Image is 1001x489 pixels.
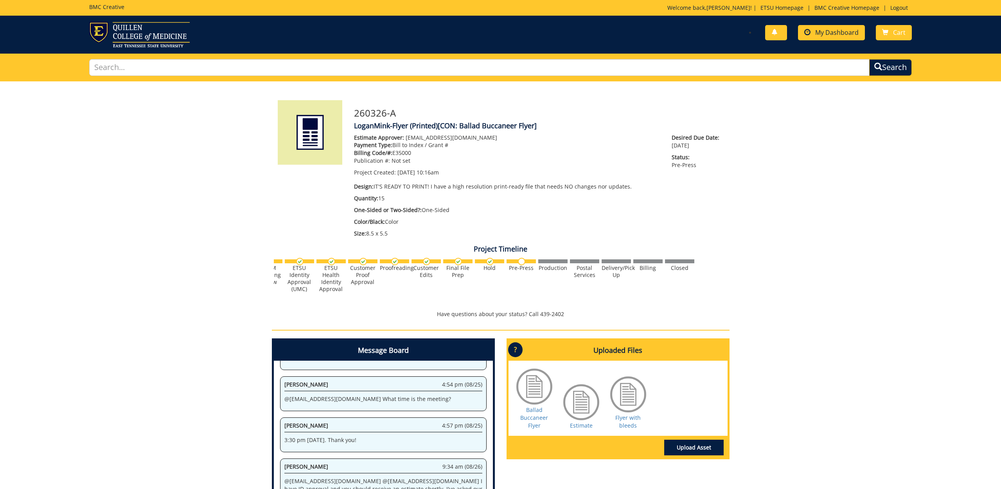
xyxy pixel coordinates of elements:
[284,381,328,388] span: [PERSON_NAME]
[354,183,660,191] p: IT'S READY TO PRINT! I have a high resolution print-ready file that needs NO changes nor updates.
[455,258,462,265] img: checkmark
[89,59,870,76] input: Search...
[348,264,377,286] div: Customer Proof Approval
[354,230,366,237] span: Size:
[354,134,660,142] p: [EMAIL_ADDRESS][DOMAIN_NAME]
[354,157,390,164] span: Publication #:
[354,218,385,225] span: Color/Black:
[359,258,367,265] img: checkmark
[633,264,663,271] div: Billing
[354,194,378,202] span: Quantity:
[391,258,399,265] img: checkmark
[664,440,724,455] a: Upload Asset
[89,22,190,47] img: ETSU logo
[798,25,865,40] a: My Dashboard
[486,258,494,265] img: checkmark
[354,206,660,214] p: One-Sided
[893,28,906,37] span: Cart
[316,264,346,293] div: ETSU Health Identity Approval
[706,4,750,11] a: [PERSON_NAME]
[354,230,660,237] p: 8.5 x 5.5
[538,264,568,271] div: Production
[815,28,859,37] span: My Dashboard
[876,25,912,40] a: Cart
[274,340,493,361] h4: Message Board
[442,463,482,471] span: 9:34 am (08/26)
[397,169,439,176] span: [DATE] 10:16am
[672,153,723,161] span: Status:
[442,422,482,430] span: 4:57 pm (08/25)
[518,258,525,265] img: no
[354,169,396,176] span: Project Created:
[507,264,536,271] div: Pre-Press
[284,422,328,429] span: [PERSON_NAME]
[272,310,730,318] p: Have questions about your status? Call 439-2402
[602,264,631,279] div: Delivery/Pick Up
[475,264,504,271] div: Hold
[89,4,124,10] h5: BMC Creative
[443,264,473,279] div: Final File Prep
[392,157,410,164] span: Not set
[354,141,392,149] span: Payment Type:
[284,463,328,470] span: [PERSON_NAME]
[354,218,660,226] p: Color
[672,134,723,149] p: [DATE]
[509,340,728,361] h4: Uploaded Files
[284,436,482,444] p: 3:30 pm [DATE]. Thank you!
[380,264,409,271] div: Proofreading
[520,406,548,429] a: Ballad Buccaneer Flyer
[615,414,641,429] a: Flyer with bleeds
[284,395,482,403] p: @[EMAIL_ADDRESS][DOMAIN_NAME] What time is the meeting?
[285,264,314,293] div: ETSU Identity Approval (UMC)
[328,258,335,265] img: checkmark
[354,149,660,157] p: E35000
[886,4,912,11] a: Logout
[438,121,537,130] span: [CON: Ballad Buccaneer Flyer]
[570,422,593,429] a: Estimate
[570,264,599,279] div: Postal Services
[278,100,342,165] img: Product featured image
[354,108,724,118] h3: 260326-A
[354,122,724,130] h4: LoganMink-Flyer (Printed)
[296,258,304,265] img: checkmark
[354,194,660,202] p: 15
[672,153,723,169] p: Pre-Press
[672,134,723,142] span: Desired Due Date:
[354,149,392,156] span: Billing Code/#:
[665,264,694,271] div: Closed
[423,258,430,265] img: checkmark
[667,4,912,12] p: Welcome back, ! | | |
[757,4,807,11] a: ETSU Homepage
[811,4,883,11] a: BMC Creative Homepage
[412,264,441,279] div: Customer Edits
[354,134,404,141] span: Estimate Approver:
[354,206,422,214] span: One-Sided or Two-Sided?:
[272,245,730,253] h4: Project Timeline
[869,59,912,76] button: Search
[442,381,482,388] span: 4:54 pm (08/25)
[508,342,523,357] p: ?
[354,141,660,149] p: Bill to Index / Grant #
[354,183,374,190] span: Design:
